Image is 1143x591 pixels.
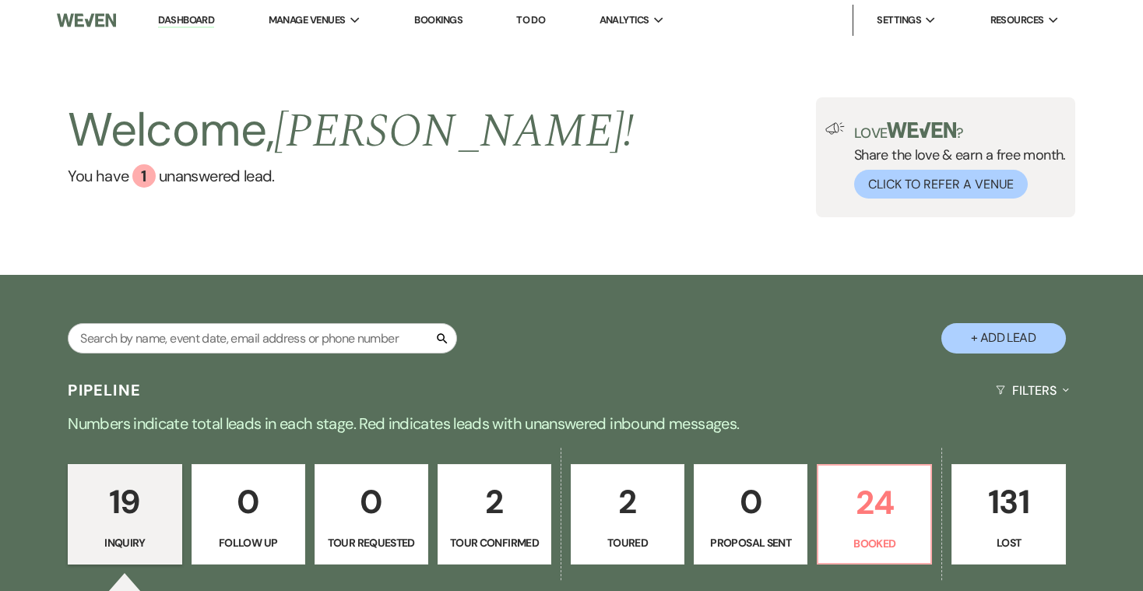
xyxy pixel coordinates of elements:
p: 0 [325,476,418,528]
p: 24 [828,477,921,529]
button: Filters [990,370,1074,411]
img: Weven Logo [57,4,115,37]
p: 2 [581,476,674,528]
span: Resources [990,12,1044,28]
p: 0 [704,476,797,528]
h3: Pipeline [68,379,141,401]
div: 1 [132,164,156,188]
p: Toured [581,534,674,551]
span: Manage Venues [269,12,346,28]
p: Tour Confirmed [448,534,541,551]
span: Analytics [600,12,649,28]
p: Booked [828,535,921,552]
input: Search by name, event date, email address or phone number [68,323,457,354]
p: Inquiry [78,534,171,551]
a: 2Tour Confirmed [438,464,551,565]
p: 0 [202,476,295,528]
a: 19Inquiry [68,464,181,565]
span: Settings [877,12,921,28]
a: 0Tour Requested [315,464,428,565]
p: Numbers indicate total leads in each stage. Red indicates leads with unanswered inbound messages. [11,411,1132,436]
span: [PERSON_NAME] ! [274,96,634,167]
p: Love ? [854,122,1066,140]
a: Bookings [414,13,462,26]
img: weven-logo-green.svg [887,122,956,138]
p: Proposal Sent [704,534,797,551]
a: 24Booked [817,464,932,565]
h2: Welcome, [68,97,634,164]
p: 131 [962,476,1055,528]
a: To Do [516,13,545,26]
p: Lost [962,534,1055,551]
a: 131Lost [951,464,1065,565]
a: 0Follow Up [192,464,305,565]
p: 19 [78,476,171,528]
a: 0Proposal Sent [694,464,807,565]
button: + Add Lead [941,323,1066,354]
a: 2Toured [571,464,684,565]
img: loud-speaker-illustration.svg [825,122,845,135]
div: Share the love & earn a free month. [845,122,1066,199]
p: 2 [448,476,541,528]
a: You have 1 unanswered lead. [68,164,634,188]
p: Follow Up [202,534,295,551]
button: Click to Refer a Venue [854,170,1028,199]
a: Dashboard [158,13,214,28]
p: Tour Requested [325,534,418,551]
